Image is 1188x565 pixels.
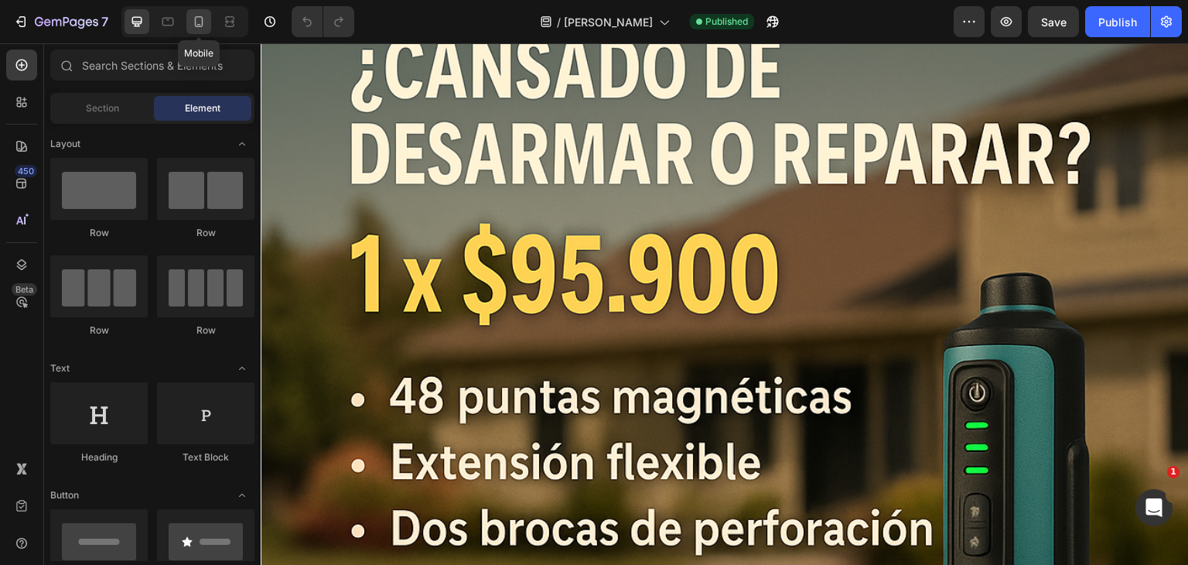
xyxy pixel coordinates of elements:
span: Published [705,15,748,29]
iframe: Intercom live chat [1135,489,1173,526]
div: Text Block [157,450,254,464]
span: / [557,14,561,30]
span: Save [1041,15,1067,29]
div: Row [157,324,254,337]
span: Toggle open [230,356,254,381]
div: 450 [15,165,37,177]
span: Section [86,101,119,115]
button: Save [1028,6,1079,37]
button: Publish [1085,6,1150,37]
span: Text [50,361,70,375]
span: [PERSON_NAME] [564,14,653,30]
div: Row [50,324,148,337]
div: Row [157,226,254,240]
span: 1 [1167,466,1179,478]
input: Search Sections & Elements [50,50,254,80]
span: Toggle open [230,132,254,156]
button: 7 [6,6,115,37]
span: Element [185,101,220,115]
div: Heading [50,450,148,464]
div: Row [50,226,148,240]
iframe: Design area [261,43,1188,565]
div: Publish [1098,14,1137,30]
span: Layout [50,137,80,151]
div: Undo/Redo [292,6,354,37]
div: Beta [12,283,37,296]
span: Button [50,488,79,502]
span: Toggle open [230,483,254,508]
p: 7 [101,12,108,31]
